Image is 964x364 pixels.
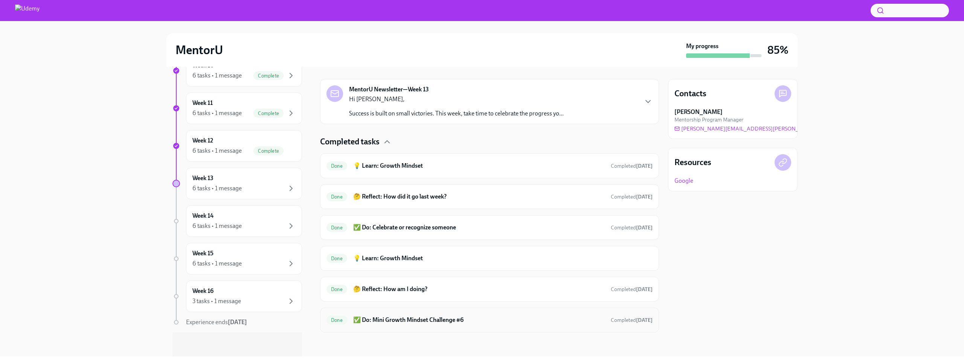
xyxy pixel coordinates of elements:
[636,286,653,293] strong: [DATE]
[611,162,653,170] span: August 19th, 2025 02:02
[253,73,284,79] span: Complete
[326,191,653,203] a: Done🤔 Reflect: How did it go last week?Completed[DATE]
[192,99,213,107] h6: Week 11
[674,157,711,168] h4: Resources
[611,224,653,231] span: August 19th, 2025 02:04
[326,317,347,323] span: Done
[228,318,247,326] strong: [DATE]
[674,177,693,185] a: Google
[192,184,242,193] div: 6 tasks • 1 message
[192,297,241,305] div: 3 tasks • 1 message
[326,163,347,169] span: Done
[611,224,653,231] span: Completed
[326,225,347,231] span: Done
[636,224,653,231] strong: [DATE]
[320,136,659,147] div: Completed tasks
[611,163,653,169] span: Completed
[353,193,605,201] h6: 🤔 Reflect: How did it go last week?
[326,256,347,261] span: Done
[349,109,564,118] p: Success is built on small victories. This week, take time to celebrate the progress yo...
[326,194,347,200] span: Done
[611,317,653,323] span: Completed
[674,125,862,132] a: [PERSON_NAME][EMAIL_ADDRESS][PERSON_NAME][DOMAIN_NAME]
[253,111,284,116] span: Complete
[326,160,653,172] a: Done💡 Learn: Growth MindsetCompleted[DATE]
[636,194,653,200] strong: [DATE]
[192,222,242,230] div: 6 tasks • 1 message
[674,108,723,116] strong: [PERSON_NAME]
[172,130,302,162] a: Week 126 tasks • 1 messageComplete
[172,243,302,275] a: Week 156 tasks • 1 message
[611,317,653,324] span: August 28th, 2025 00:31
[353,316,605,324] h6: ✅ Do: Mini Growth Mindset Challenge #6
[175,42,223,58] h2: MentorU
[611,193,653,200] span: August 19th, 2025 02:04
[349,95,564,103] p: Hi [PERSON_NAME],
[253,148,284,154] span: Complete
[192,287,214,295] h6: Week 16
[611,194,653,200] span: Completed
[186,318,247,326] span: Experience ends
[192,136,213,145] h6: Week 12
[767,43,789,57] h3: 85%
[192,147,242,155] div: 6 tasks • 1 message
[172,281,302,312] a: Week 163 tasks • 1 message
[611,286,653,293] span: August 28th, 2025 00:38
[192,174,214,182] h6: Week 13
[353,254,653,262] h6: 💡 Learn: Growth Mindset
[192,109,242,117] div: 6 tasks • 1 message
[353,223,605,232] h6: ✅ Do: Celebrate or recognize someone
[192,259,242,268] div: 6 tasks • 1 message
[674,116,743,123] span: Mentorship Program Manager
[192,212,214,220] h6: Week 14
[326,252,653,264] a: Done💡 Learn: Growth Mindset
[326,287,347,292] span: Done
[326,314,653,326] a: Done✅ Do: Mini Growth Mindset Challenge #6Completed[DATE]
[192,249,214,258] h6: Week 15
[611,286,653,293] span: Completed
[326,283,653,295] a: Done🤔 Reflect: How am I doing?Completed[DATE]
[320,136,380,147] h4: Completed tasks
[636,317,653,323] strong: [DATE]
[353,285,605,293] h6: 🤔 Reflect: How am I doing?
[172,93,302,124] a: Week 116 tasks • 1 messageComplete
[636,163,653,169] strong: [DATE]
[674,88,706,99] h4: Contacts
[15,5,40,17] img: Udemy
[353,162,605,170] h6: 💡 Learn: Growth Mindset
[172,205,302,237] a: Week 146 tasks • 1 message
[349,85,429,94] strong: MentorU Newsletter—Week 13
[686,42,718,50] strong: My progress
[172,55,302,86] a: Week 106 tasks • 1 messageComplete
[192,71,242,80] div: 6 tasks • 1 message
[326,221,653,234] a: Done✅ Do: Celebrate or recognize someoneCompleted[DATE]
[172,168,302,199] a: Week 136 tasks • 1 message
